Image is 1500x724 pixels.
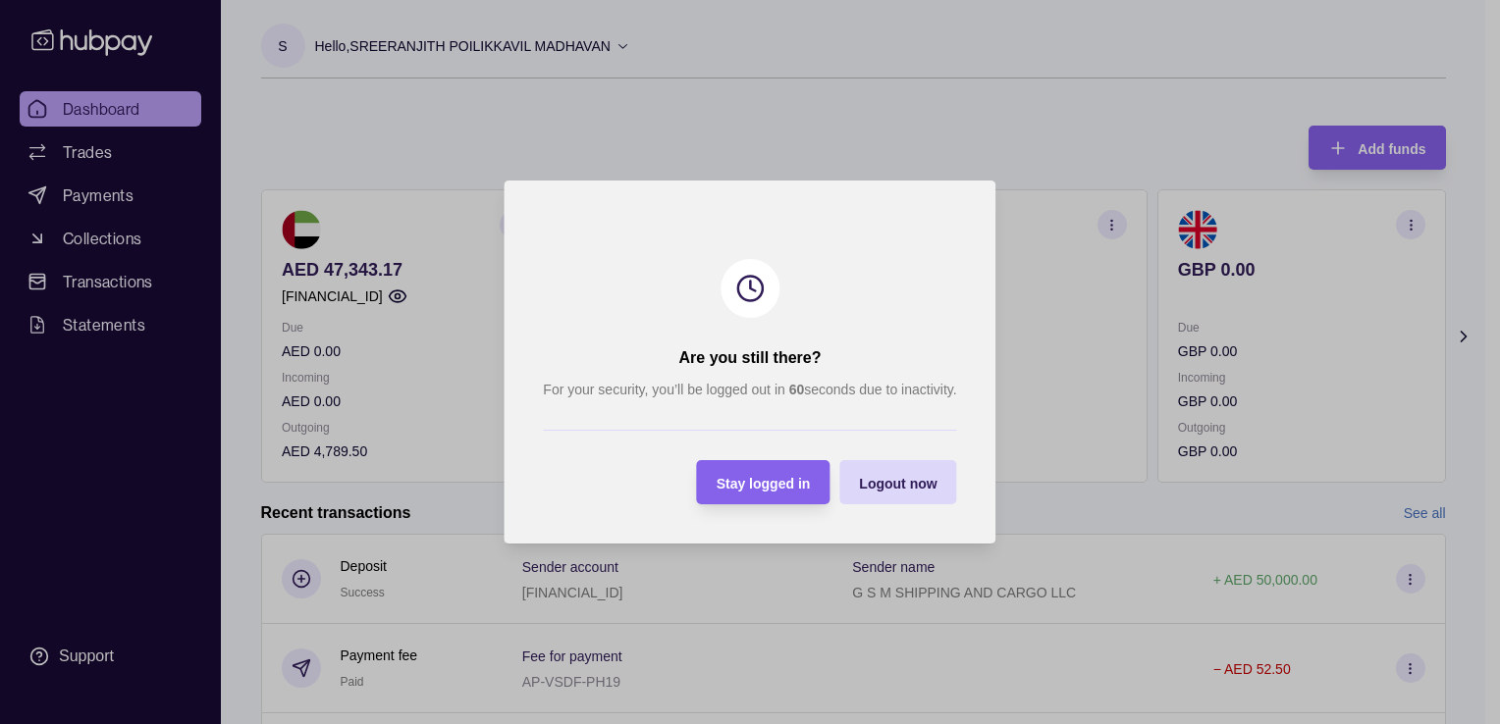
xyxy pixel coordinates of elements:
[697,460,830,504] button: Stay logged in
[859,476,937,491] span: Logout now
[679,347,822,369] h2: Are you still there?
[717,476,811,491] span: Stay logged in
[789,382,805,397] strong: 60
[839,460,956,504] button: Logout now
[543,379,956,400] p: For your security, you’ll be logged out in seconds due to inactivity.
